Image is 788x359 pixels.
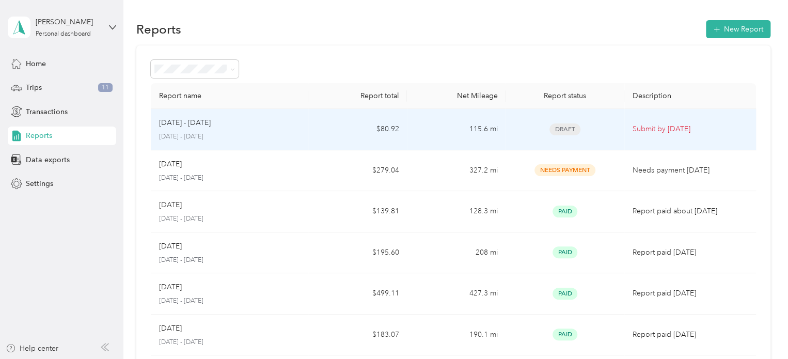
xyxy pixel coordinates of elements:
p: [DATE] - [DATE] [159,132,301,142]
p: [DATE] - [DATE] [159,338,301,347]
p: [DATE] [159,241,182,252]
p: [DATE] - [DATE] [159,214,301,224]
span: Needs Payment [534,164,595,176]
p: [DATE] - [DATE] [159,174,301,183]
span: Paid [553,246,577,258]
td: 190.1 mi [407,315,506,356]
div: Personal dashboard [36,31,91,37]
h1: Reports [136,24,181,35]
th: Description [624,83,756,109]
button: New Report [706,20,770,38]
td: 208 mi [407,232,506,274]
span: Paid [553,206,577,217]
span: Transactions [26,106,68,117]
p: [DATE] - [DATE] [159,296,301,306]
p: [DATE] [159,159,182,170]
td: 327.2 mi [407,150,506,192]
span: Home [26,58,46,69]
span: Paid [553,329,577,340]
div: Report status [514,91,616,100]
span: Trips [26,82,42,93]
td: 128.3 mi [407,191,506,232]
td: $183.07 [308,315,407,356]
td: 427.3 mi [407,273,506,315]
span: Draft [549,123,580,135]
span: 11 [98,83,113,92]
span: Paid [553,288,577,300]
td: $139.81 [308,191,407,232]
p: [DATE] [159,199,182,211]
td: $195.60 [308,232,407,274]
p: Needs payment [DATE] [633,165,748,176]
p: Submit by [DATE] [633,123,748,135]
p: [DATE] [159,282,182,293]
td: 115.6 mi [407,109,506,150]
th: Report name [151,83,309,109]
span: Data exports [26,154,70,165]
p: Report paid about [DATE] [633,206,748,217]
p: Report paid [DATE] [633,288,748,299]
th: Net Mileage [407,83,506,109]
p: [DATE] - [DATE] [159,117,211,129]
p: [DATE] - [DATE] [159,256,301,265]
iframe: Everlance-gr Chat Button Frame [730,301,788,359]
button: Help center [6,343,58,354]
span: Reports [26,130,52,141]
p: Report paid [DATE] [633,247,748,258]
td: $279.04 [308,150,407,192]
td: $80.92 [308,109,407,150]
div: [PERSON_NAME] [36,17,100,27]
span: Settings [26,178,53,189]
td: $499.11 [308,273,407,315]
p: Report paid [DATE] [633,329,748,340]
th: Report total [308,83,407,109]
p: [DATE] [159,323,182,334]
